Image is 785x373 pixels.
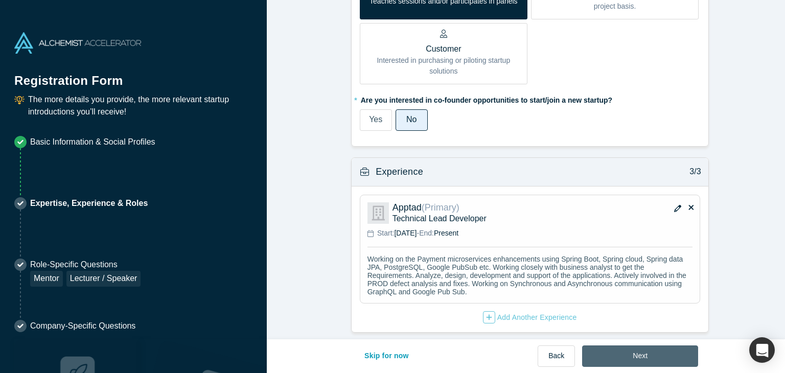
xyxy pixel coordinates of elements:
div: Lecturer / Speaker [66,271,141,287]
p: Working on the Payment microservices enhancements using Spring Boot, Spring cloud, Spring data JP... [367,255,692,296]
label: Are you interested in co-founder opportunities to start/join a new startup? [360,91,700,106]
button: Next [582,345,698,367]
button: Skip for now [354,345,420,367]
p: Basic Information & Social Profiles [30,136,155,148]
img: Apptad logo [367,202,389,224]
div: Mentor [30,271,63,287]
p: The more details you provide, the more relevant startup introductions you’ll receive! [28,94,252,118]
p: 3/3 [684,166,701,178]
h3: Experience [376,165,423,179]
p: Company-Specific Questions [30,320,135,332]
span: [DATE] [394,229,417,237]
p: Interested in purchasing or piloting startup solutions [367,55,520,77]
p: Expertise, Experience & Roles [30,197,148,209]
span: No [406,115,417,124]
p: Apptad [392,202,617,213]
span: Yes [369,115,382,124]
div: Add Another Experience [483,311,577,323]
span: Present [434,229,458,237]
p: Technical Lead Developer [392,213,692,224]
p: Customer [367,43,520,55]
button: Add Another Experience [482,311,578,324]
span: (Primary) [422,202,459,213]
p: - [377,228,458,239]
span: End: [419,229,434,237]
span: Start: [377,229,394,237]
button: Back [538,345,575,367]
p: Role-Specific Questions [30,259,141,271]
img: Alchemist Accelerator Logo [14,32,141,54]
h1: Registration Form [14,61,252,90]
